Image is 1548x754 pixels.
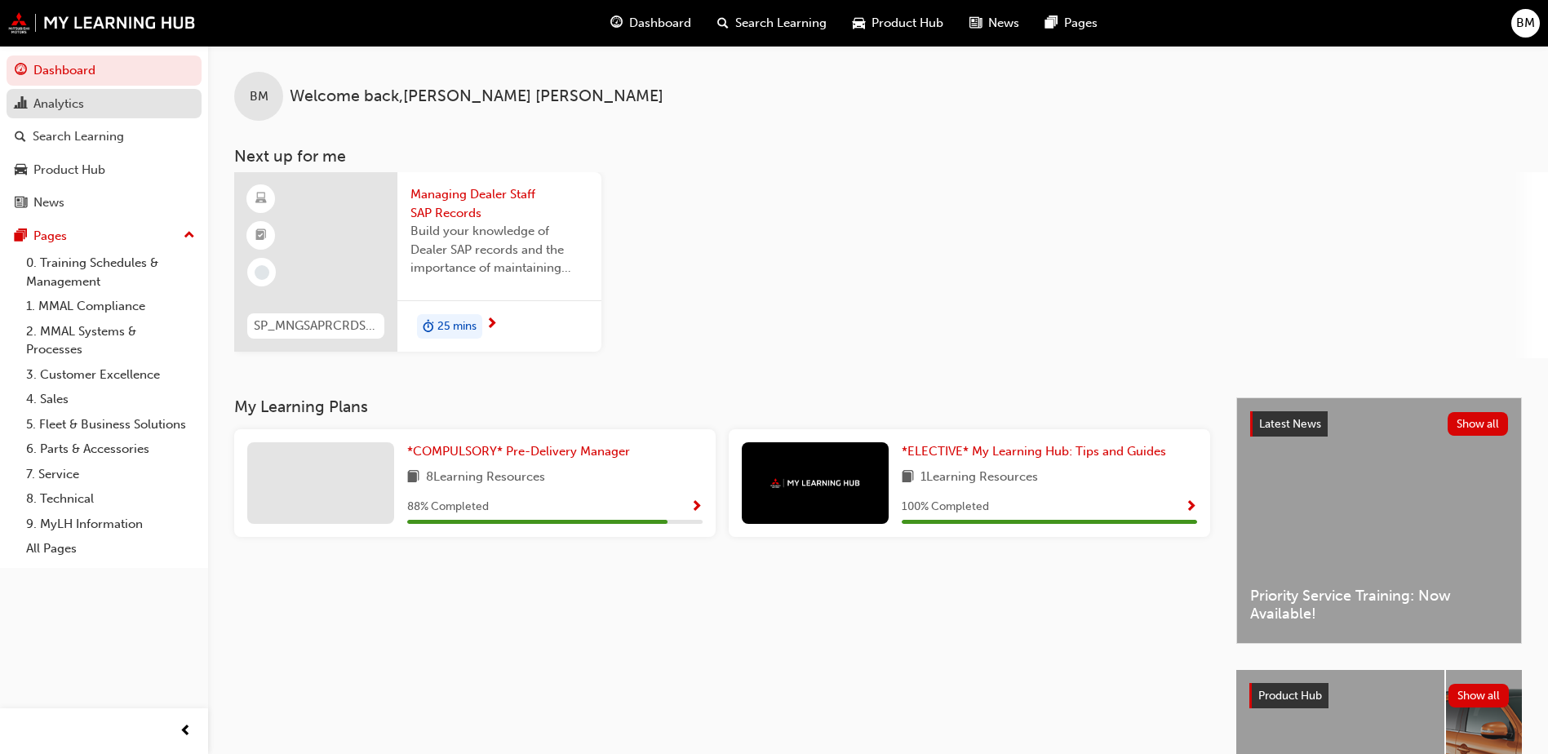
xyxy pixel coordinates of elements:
a: Dashboard [7,55,202,86]
a: news-iconNews [956,7,1032,40]
span: duration-icon [423,316,434,337]
button: DashboardAnalyticsSearch LearningProduct HubNews [7,52,202,221]
span: Product Hub [872,14,943,33]
a: *ELECTIVE* My Learning Hub: Tips and Guides [902,442,1173,461]
div: Pages [33,227,67,246]
a: *COMPULSORY* Pre-Delivery Manager [407,442,636,461]
button: Pages [7,221,202,251]
button: Show all [1448,412,1509,436]
a: Product Hub [7,155,202,185]
a: News [7,188,202,218]
span: book-icon [902,468,914,488]
a: Latest NewsShow allPriority Service Training: Now Available! [1236,397,1522,644]
a: 6. Parts & Accessories [20,437,202,462]
span: 100 % Completed [902,498,989,517]
div: Search Learning [33,127,124,146]
div: Product Hub [33,161,105,180]
span: 25 mins [437,317,477,336]
h3: Next up for me [208,147,1548,166]
a: 0. Training Schedules & Management [20,251,202,294]
span: SP_MNGSAPRCRDS_M1 [254,317,378,335]
span: search-icon [717,13,729,33]
h3: My Learning Plans [234,397,1210,416]
span: *ELECTIVE* My Learning Hub: Tips and Guides [902,444,1166,459]
a: search-iconSearch Learning [704,7,840,40]
span: pages-icon [1045,13,1058,33]
span: Product Hub [1258,689,1322,703]
button: Show all [1448,684,1510,707]
img: mmal [8,12,196,33]
span: next-icon [486,317,498,332]
span: Build your knowledge of Dealer SAP records and the importance of maintaining your staff records i... [410,222,588,277]
span: 1 Learning Resources [920,468,1038,488]
span: News [988,14,1019,33]
a: 9. MyLH Information [20,512,202,537]
span: Managing Dealer Staff SAP Records [410,185,588,222]
span: car-icon [15,163,27,178]
span: Search Learning [735,14,827,33]
span: car-icon [853,13,865,33]
a: 7. Service [20,462,202,487]
a: car-iconProduct Hub [840,7,956,40]
div: News [33,193,64,212]
a: pages-iconPages [1032,7,1111,40]
a: 1. MMAL Compliance [20,294,202,319]
a: 3. Customer Excellence [20,362,202,388]
a: 8. Technical [20,486,202,512]
span: prev-icon [180,721,192,742]
a: Analytics [7,89,202,119]
span: Pages [1064,14,1098,33]
span: *COMPULSORY* Pre-Delivery Manager [407,444,630,459]
span: book-icon [407,468,419,488]
a: 5. Fleet & Business Solutions [20,412,202,437]
a: Product HubShow all [1249,683,1509,709]
span: booktick-icon [255,225,267,246]
span: Show Progress [1185,500,1197,515]
span: guage-icon [15,64,27,78]
button: BM [1511,9,1540,38]
a: guage-iconDashboard [597,7,704,40]
button: Show Progress [1185,497,1197,517]
img: mmal [770,478,860,489]
span: 88 % Completed [407,498,489,517]
span: Show Progress [690,500,703,515]
span: Latest News [1259,417,1321,431]
a: 4. Sales [20,387,202,412]
span: pages-icon [15,229,27,244]
span: 8 Learning Resources [426,468,545,488]
span: news-icon [15,196,27,211]
span: news-icon [969,13,982,33]
span: guage-icon [610,13,623,33]
a: Search Learning [7,122,202,152]
span: search-icon [15,130,26,144]
span: BM [1516,14,1535,33]
span: learningRecordVerb_NONE-icon [255,265,269,280]
div: Analytics [33,95,84,113]
a: 2. MMAL Systems & Processes [20,319,202,362]
a: SP_MNGSAPRCRDS_M1Managing Dealer Staff SAP RecordsBuild your knowledge of Dealer SAP records and ... [234,172,601,352]
a: All Pages [20,536,202,561]
span: Dashboard [629,14,691,33]
button: Show Progress [690,497,703,517]
a: Latest NewsShow all [1250,411,1508,437]
span: up-icon [184,225,195,246]
span: learningResourceType_ELEARNING-icon [255,188,267,210]
span: Welcome back , [PERSON_NAME] [PERSON_NAME] [290,87,663,106]
span: BM [250,87,268,106]
span: chart-icon [15,97,27,112]
span: Priority Service Training: Now Available! [1250,587,1508,623]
